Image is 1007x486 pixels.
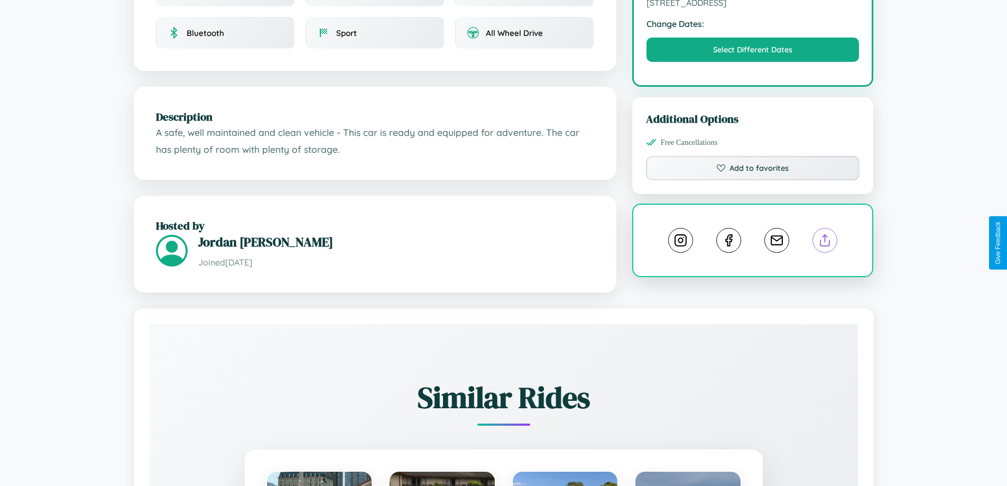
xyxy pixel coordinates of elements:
[994,222,1002,264] div: Give Feedback
[336,28,357,38] span: Sport
[198,255,594,270] p: Joined [DATE]
[486,28,543,38] span: All Wheel Drive
[156,109,594,124] h2: Description
[156,218,594,233] h2: Hosted by
[187,377,821,418] h2: Similar Rides
[646,111,860,126] h3: Additional Options
[198,233,594,251] h3: Jordan [PERSON_NAME]
[646,38,860,62] button: Select Different Dates
[646,19,860,29] strong: Change Dates:
[187,28,224,38] span: Bluetooth
[646,156,860,180] button: Add to favorites
[156,124,594,158] p: A safe, well maintained and clean vehicle - This car is ready and equipped for adventure. The car...
[661,138,718,147] span: Free Cancellations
